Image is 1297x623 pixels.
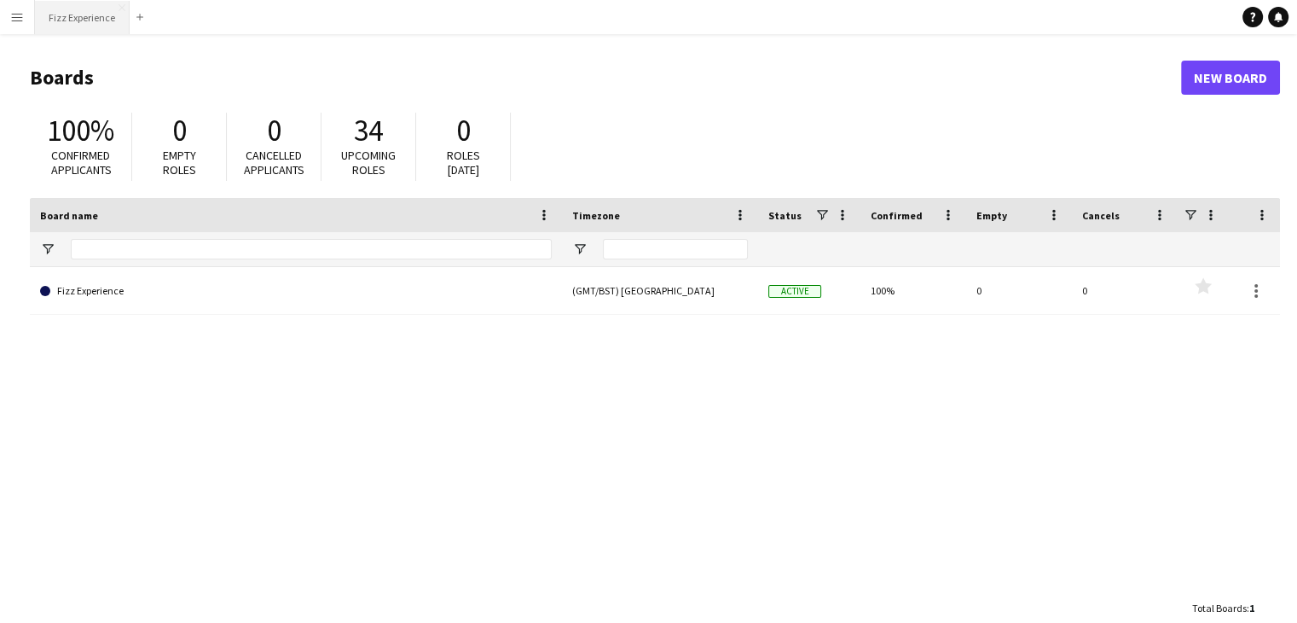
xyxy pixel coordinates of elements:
[30,65,1181,90] h1: Boards
[71,239,552,259] input: Board name Filter Input
[1249,602,1254,614] span: 1
[47,112,114,149] span: 100%
[244,148,304,178] span: Cancelled applicants
[172,112,187,149] span: 0
[51,148,112,178] span: Confirmed applicants
[562,267,758,314] div: (GMT/BST) [GEOGRAPHIC_DATA]
[267,112,281,149] span: 0
[40,267,552,315] a: Fizz Experience
[603,239,748,259] input: Timezone Filter Input
[35,1,130,34] button: Fizz Experience
[40,209,98,222] span: Board name
[1082,209,1120,222] span: Cancels
[768,285,821,298] span: Active
[1181,61,1280,95] a: New Board
[1192,602,1247,614] span: Total Boards
[966,267,1072,314] div: 0
[860,267,966,314] div: 100%
[341,148,396,178] span: Upcoming roles
[768,209,802,222] span: Status
[40,242,55,257] button: Open Filter Menu
[976,209,1007,222] span: Empty
[1072,267,1178,314] div: 0
[163,148,196,178] span: Empty roles
[572,242,588,257] button: Open Filter Menu
[572,209,620,222] span: Timezone
[871,209,923,222] span: Confirmed
[456,112,471,149] span: 0
[354,112,383,149] span: 34
[447,148,480,178] span: Roles [DATE]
